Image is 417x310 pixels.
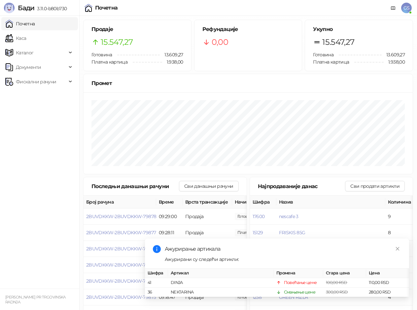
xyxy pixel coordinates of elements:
div: Ажурирани су следећи артикли: [165,256,401,263]
div: Последњи данашњи рачуни [91,182,179,190]
button: 17600 [253,213,265,219]
a: Каса [5,32,26,45]
td: 09:29:00 [156,209,183,225]
th: Назив [276,196,385,209]
td: 110,00 RSD [366,278,409,288]
td: 280,00 RSD [366,288,409,297]
button: Сви продати артикли [345,181,405,191]
div: Смањење цене [284,289,315,296]
td: NEKTARINA [168,288,274,297]
span: 15.547,27 [101,36,133,48]
td: 41 [145,278,168,288]
button: FRISKIS 85G [279,230,305,236]
a: Close [394,245,401,252]
img: Logo [4,3,15,13]
td: Продаја [183,225,232,241]
th: Начини плаћања [232,196,298,209]
td: 8 [385,225,415,241]
a: Документација [388,3,399,13]
span: 308,60 [235,213,257,220]
span: Готовина [313,52,333,58]
button: 2BUVDKKW-2BUVDKKW-79875 [86,262,156,268]
th: Количина [385,196,415,209]
button: 15129 [253,230,263,236]
div: Повећање цене [284,279,317,286]
span: 300,00 RSD [326,290,348,295]
td: 09:28:11 [156,225,183,241]
span: Фискални рачуни [16,75,56,88]
button: 2BUVDKKW-2BUVDKKW-79877 [86,230,156,236]
h5: Продаје [91,25,183,33]
span: GS [401,3,412,13]
span: Каталог [16,46,34,59]
span: Платна картица [91,59,127,65]
th: Цена [366,268,409,278]
th: Артикал [168,268,274,278]
span: 1.938,00 [162,58,183,66]
span: 100,00 RSD [326,280,347,285]
span: 13.609,27 [382,51,405,58]
th: Шифра [145,268,168,278]
button: 2BUVDKKW-2BUVDKKW-79873 [86,294,156,300]
span: 1.938,00 [384,58,405,66]
span: Готовина [91,52,112,58]
span: 3.11.0-b80b730 [34,6,67,12]
span: 1.140,00 [235,229,270,236]
button: 2BUVDKKW-2BUVDKKW-79876 [86,246,156,252]
div: Промет [91,79,405,87]
button: 2BUVDKKW-2BUVDKKW-79874 [86,278,156,284]
td: 36 [145,288,168,297]
th: Врста трансакције [183,196,232,209]
span: 0,00 [212,36,228,48]
td: 9 [385,209,415,225]
div: Почетна [95,5,118,11]
button: Сви данашњи рачуни [179,181,238,191]
h5: Рефундације [202,25,294,33]
a: Почетна [5,17,35,30]
th: Шифра [250,196,276,209]
span: 13.609,27 [160,51,183,58]
th: Промена [274,268,323,278]
td: Продаја [183,209,232,225]
span: Платна картица [313,59,349,65]
button: 2BUVDKKW-2BUVDKKW-79878 [86,213,156,219]
th: Време [156,196,183,209]
span: Документи [16,61,41,74]
span: Бади [18,4,34,12]
h5: Укупно [313,25,405,33]
span: 15.547,27 [322,36,354,48]
small: [PERSON_NAME] PR TRGOVINSKA RADNJA [5,295,66,304]
span: info-circle [153,245,161,253]
th: Стара цена [323,268,366,278]
button: nescafe 3 [279,213,298,219]
div: Ажурирање артикала [165,245,401,253]
div: Најпродаваније данас [258,182,345,190]
span: close [395,246,400,251]
th: Број рачуна [84,196,156,209]
td: DINJA [168,278,274,288]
